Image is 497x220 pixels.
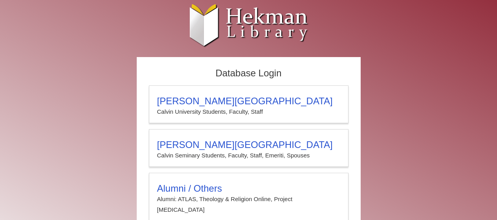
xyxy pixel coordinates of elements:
[157,183,340,194] h3: Alumni / Others
[145,65,352,81] h2: Database Login
[157,194,340,215] p: Alumni: ATLAS, Theology & Religion Online, Project [MEDICAL_DATA]
[157,139,340,150] h3: [PERSON_NAME][GEOGRAPHIC_DATA]
[149,129,348,167] a: [PERSON_NAME][GEOGRAPHIC_DATA]Calvin Seminary Students, Faculty, Staff, Emeriti, Spouses
[157,183,340,215] summary: Alumni / OthersAlumni: ATLAS, Theology & Religion Online, Project [MEDICAL_DATA]
[157,96,340,107] h3: [PERSON_NAME][GEOGRAPHIC_DATA]
[149,85,348,123] a: [PERSON_NAME][GEOGRAPHIC_DATA]Calvin University Students, Faculty, Staff
[157,107,340,117] p: Calvin University Students, Faculty, Staff
[157,150,340,161] p: Calvin Seminary Students, Faculty, Staff, Emeriti, Spouses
